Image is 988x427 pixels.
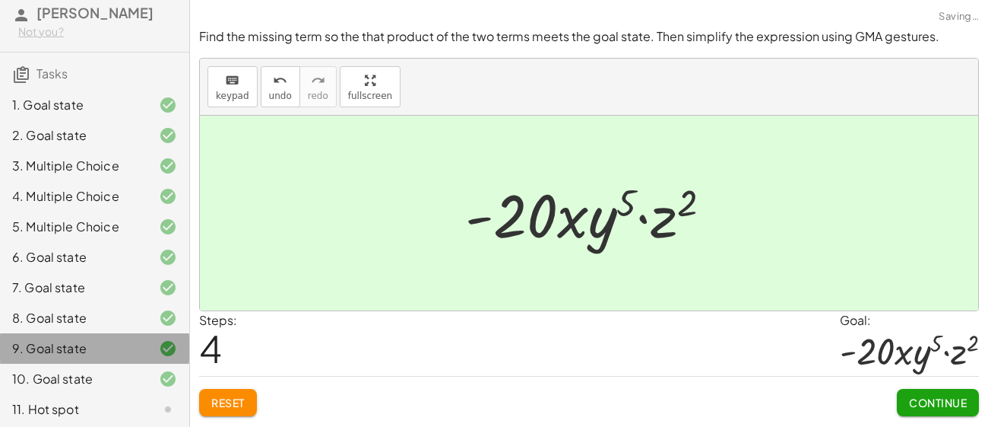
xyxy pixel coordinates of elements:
span: 4 [199,325,222,371]
i: redo [311,72,325,90]
label: Steps: [199,312,237,328]
button: keyboardkeypad [207,66,258,107]
span: Saving… [939,9,979,24]
div: 5. Multiple Choice [12,218,135,236]
button: Continue [897,389,979,416]
div: Goal: [840,311,979,330]
i: Task finished and correct. [159,370,177,388]
i: Task finished and correct. [159,218,177,236]
span: Tasks [36,65,68,81]
i: Task finished and correct. [159,339,177,358]
div: 10. Goal state [12,370,135,388]
div: 11. Hot spot [12,400,135,419]
i: Task finished and correct. [159,157,177,175]
div: 1. Goal state [12,96,135,114]
div: Not you? [18,24,177,40]
span: fullscreen [348,91,392,101]
div: 9. Goal state [12,339,135,358]
span: keypad [216,91,249,101]
i: Task finished and correct. [159,279,177,297]
i: Task finished and correct. [159,309,177,327]
i: Task finished and correct. [159,126,177,145]
span: Continue [909,396,967,409]
button: Reset [199,389,257,416]
button: undoundo [261,66,300,107]
i: Task finished and correct. [159,248,177,266]
span: [PERSON_NAME] [36,4,154,21]
i: Task finished and correct. [159,96,177,114]
div: 6. Goal state [12,248,135,266]
i: Task not started. [159,400,177,419]
div: 3. Multiple Choice [12,157,135,175]
div: 7. Goal state [12,279,135,297]
p: Find the missing term so the that product of the two terms meets the goal state. Then simplify th... [199,28,979,46]
span: redo [308,91,328,101]
i: Task finished and correct. [159,187,177,206]
i: undo [273,72,287,90]
button: fullscreen [340,66,401,107]
div: 8. Goal state [12,309,135,327]
button: redoredo [299,66,337,107]
i: keyboard [225,72,239,90]
div: 4. Multiple Choice [12,187,135,206]
span: undo [269,91,292,101]
span: Reset [211,396,245,409]
div: 2. Goal state [12,126,135,145]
